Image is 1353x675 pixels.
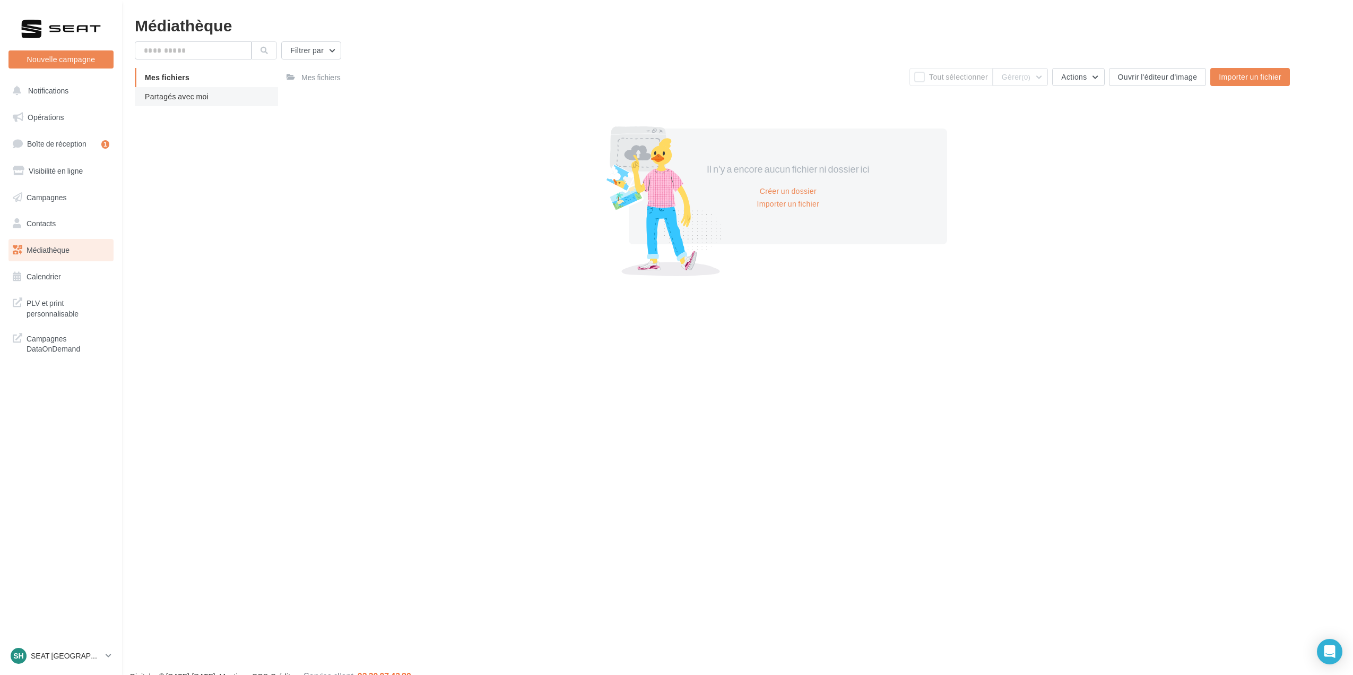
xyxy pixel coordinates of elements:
[29,166,83,175] span: Visibilité en ligne
[756,185,821,198] button: Créer un dossier
[6,266,116,288] a: Calendrier
[6,186,116,209] a: Campagnes
[13,651,23,661] span: SH
[6,239,116,261] a: Médiathèque
[6,292,116,323] a: PLV et print personnalisable
[909,68,993,86] button: Tout sélectionner
[27,219,56,228] span: Contacts
[1219,72,1281,81] span: Importer un fichier
[27,272,61,281] span: Calendrier
[145,92,209,101] span: Partagés avec moi
[27,296,109,319] span: PLV et print personnalisable
[6,106,116,129] a: Opérations
[27,245,70,254] span: Médiathèque
[707,163,870,175] span: Il n'y a encore aucun fichier ni dossier ici
[281,41,341,59] button: Filtrer par
[993,68,1048,86] button: Gérer(0)
[135,17,1340,33] div: Médiathèque
[6,212,116,235] a: Contacts
[1109,68,1207,86] button: Ouvrir l'éditeur d'image
[1210,68,1290,86] button: Importer un fichier
[752,198,823,210] button: Importer un fichier
[28,86,68,95] span: Notifications
[27,192,67,201] span: Campagnes
[27,139,86,148] span: Boîte de réception
[6,80,111,102] button: Notifications
[6,327,116,358] a: Campagnes DataOnDemand
[6,132,116,155] a: Boîte de réception1
[28,113,64,122] span: Opérations
[101,140,109,149] div: 1
[1317,639,1342,664] div: Open Intercom Messenger
[27,331,109,354] span: Campagnes DataOnDemand
[6,160,116,182] a: Visibilité en ligne
[31,651,101,661] p: SEAT [GEOGRAPHIC_DATA]
[301,72,341,83] div: Mes fichiers
[8,50,114,69] button: Nouvelle campagne
[8,646,114,666] a: SH SEAT [GEOGRAPHIC_DATA]
[1052,68,1104,86] button: Actions
[145,73,189,82] span: Mes fichiers
[1021,73,1030,81] span: (0)
[1061,72,1087,81] span: Actions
